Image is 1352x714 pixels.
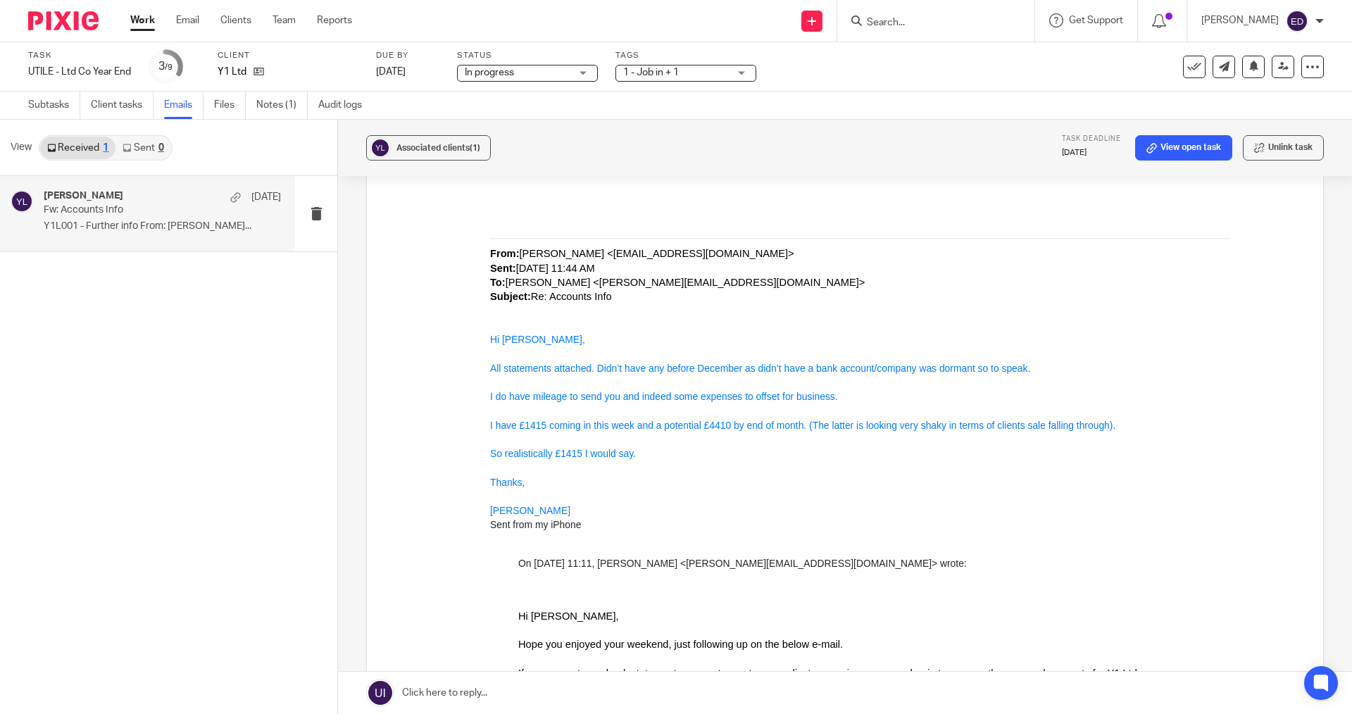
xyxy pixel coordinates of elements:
[457,50,598,61] label: Status
[28,92,80,119] a: Subtasks
[56,622,169,633] span: Utile Accountancy Limited
[220,13,251,27] a: Clients
[56,434,812,448] div: Really appreciate the quick reply [PERSON_NAME], look forward to receiving your mileage log and r...
[44,220,281,232] p: Y1L001 - Further info From: [PERSON_NAME]...
[28,343,840,357] div: Sent from my iPhone
[366,135,491,161] button: Associated clients(1)
[423,693,439,710] img: linkedin
[28,50,131,61] label: Task
[28,65,131,79] div: UTILE - Ltd Co Year End
[273,13,296,27] a: Team
[317,13,352,27] a: Reports
[1243,135,1324,161] button: Unlink task
[164,92,204,119] a: Emails
[56,463,812,477] div: I've checked through the statements and just got one gap, see below:
[1201,13,1279,27] p: [PERSON_NAME]
[56,691,402,704] div: <image.png>
[470,144,480,152] span: (1)
[443,693,460,710] img: instagram
[56,589,163,603] b: [PERSON_NAME]
[56,606,91,618] span: Director
[376,67,406,77] span: [DATE]
[250,615,339,625] a: [URL][DOMAIN_NAME]
[250,633,334,643] span: [STREET_ADDRESS]
[56,563,812,577] p: Kind Regards,
[56,491,812,506] div: NatWest: [DATE] to [DATE] (statement date likely [DATE])
[250,582,304,591] span: 01789 334900
[163,591,190,602] span: ACCA
[1135,135,1232,161] a: View open task
[176,13,199,27] a: Email
[218,65,246,79] p: Y1 Ltd
[615,50,756,61] label: Tags
[56,520,812,534] div: Thanks in advance!
[40,137,115,159] a: Received1
[1069,15,1123,25] span: Get Support
[115,137,170,159] a: Sent0
[28,329,840,343] div: Apologies should be attached now.
[130,13,155,27] a: Work
[465,68,514,77] span: In progress
[91,92,154,119] a: Client tasks
[158,143,164,153] div: 0
[230,601,239,610] img: emailAddress
[1286,10,1308,32] img: svg%3E
[1062,135,1121,142] span: Task deadline
[44,204,234,216] p: Fw: Accounts Info
[158,58,173,75] div: 3
[230,584,239,593] img: mobilePhone
[318,92,373,119] a: Audit logs
[396,144,480,152] span: Associated clients
[307,582,361,591] span: 07729 910503
[28,11,99,30] img: Pixie
[250,579,521,592] p: /
[103,143,108,153] div: 1
[1062,147,1121,158] p: [DATE]
[165,63,173,71] small: /9
[370,137,391,158] img: svg%3E
[250,598,463,608] a: [PERSON_NAME][EMAIL_ADDRESS][DOMAIN_NAME]
[256,92,308,119] a: Notes (1)
[251,190,281,204] p: [DATE]
[623,68,679,77] span: 1 - Job in + 1
[11,190,33,213] img: svg%3E
[214,92,246,119] a: Files
[28,301,840,315] div: <Statement_522100_19294689_30_May_2025.pdf>
[11,140,32,155] span: View
[376,50,439,61] label: Due by
[230,619,239,628] img: website
[44,190,123,202] h4: [PERSON_NAME]
[56,382,812,411] div: On [DATE] 12:57, [PERSON_NAME] <[PERSON_NAME][EMAIL_ADDRESS][DOMAIN_NAME]> wrote:
[865,17,992,30] input: Search
[218,50,358,61] label: Client
[230,637,239,646] img: address
[402,693,419,710] img: facebook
